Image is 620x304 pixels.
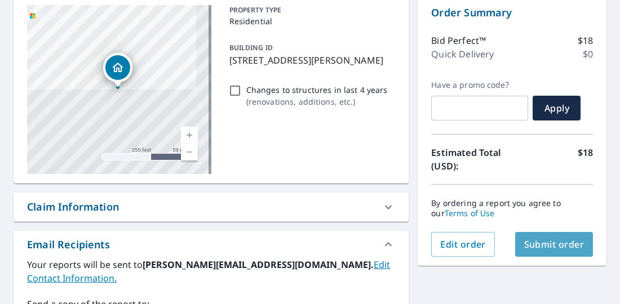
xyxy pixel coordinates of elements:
div: Claim Information [27,199,119,214]
label: Your reports will be sent to [27,258,395,285]
p: ( renovations, additions, etc. ) [246,96,388,108]
button: Edit order [431,232,495,257]
span: Edit order [440,238,486,251]
a: Terms of Use [445,208,495,218]
p: Bid Perfect™ [431,34,486,47]
div: Email Recipients [14,231,409,258]
button: Apply [533,96,581,120]
div: Claim Information [14,193,409,221]
p: Order Summary [431,5,593,20]
div: Dropped pin, building 1, Residential property, 816 Millerway Dr Fenton, MI 48430 [103,53,132,88]
p: Quick Delivery [431,47,494,61]
p: Estimated Total (USD): [431,146,512,173]
p: Changes to structures in last 4 years [246,84,388,96]
p: PROPERTY TYPE [229,5,391,15]
label: Have a promo code? [431,80,528,90]
p: [STREET_ADDRESS][PERSON_NAME] [229,53,391,67]
a: Current Level 17, Zoom Out [181,144,198,160]
p: BUILDING ID [229,43,273,52]
p: By ordering a report you agree to our [431,198,593,218]
span: Submit order [524,238,584,251]
p: $18 [578,146,593,173]
p: Residential [229,15,391,27]
b: [PERSON_NAME][EMAIL_ADDRESS][DOMAIN_NAME]. [143,258,374,271]
span: Apply [542,102,572,114]
p: $18 [578,34,593,47]
button: Submit order [515,232,594,257]
a: Current Level 17, Zoom In [181,127,198,144]
p: $0 [583,47,593,61]
div: Email Recipients [27,237,110,252]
